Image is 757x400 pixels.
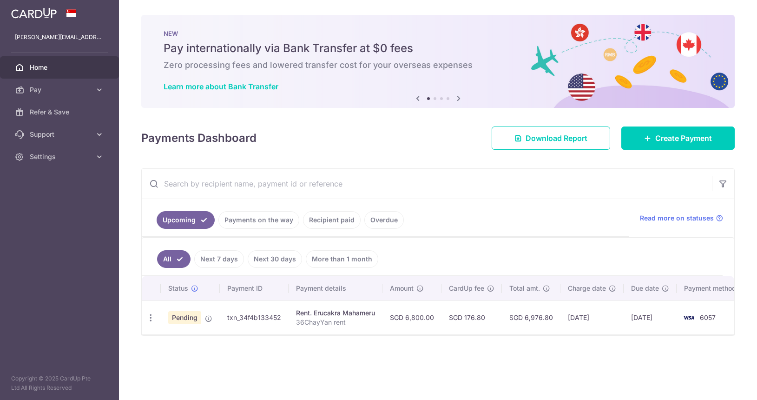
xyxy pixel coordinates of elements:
[157,211,215,229] a: Upcoming
[700,313,716,321] span: 6057
[296,318,375,327] p: 36ChayYan rent
[509,284,540,293] span: Total amt.
[15,33,104,42] p: [PERSON_NAME][EMAIL_ADDRESS][DOMAIN_NAME]
[640,213,723,223] a: Read more on statuses
[621,127,735,150] a: Create Payment
[30,85,91,94] span: Pay
[502,300,560,334] td: SGD 6,976.80
[560,300,624,334] td: [DATE]
[248,250,302,268] a: Next 30 days
[449,284,484,293] span: CardUp fee
[141,15,735,108] img: Bank transfer banner
[164,30,712,37] p: NEW
[526,133,587,144] span: Download Report
[655,133,712,144] span: Create Payment
[164,82,278,91] a: Learn more about Bank Transfer
[11,7,57,19] img: CardUp
[30,107,91,117] span: Refer & Save
[168,311,201,324] span: Pending
[168,284,188,293] span: Status
[296,308,375,318] div: Rent. Erucakra Mahameru
[568,284,606,293] span: Charge date
[631,284,659,293] span: Due date
[30,63,91,72] span: Home
[677,276,747,300] th: Payment method
[679,312,698,323] img: Bank Card
[220,300,289,334] td: txn_34f4b133452
[390,284,414,293] span: Amount
[289,276,382,300] th: Payment details
[382,300,441,334] td: SGD 6,800.00
[624,300,677,334] td: [DATE]
[164,60,712,71] h6: Zero processing fees and lowered transfer cost for your overseas expenses
[142,169,712,199] input: Search by recipient name, payment id or reference
[220,276,289,300] th: Payment ID
[164,41,712,56] h5: Pay internationally via Bank Transfer at $0 fees
[194,250,244,268] a: Next 7 days
[492,127,610,150] a: Download Report
[303,211,361,229] a: Recipient paid
[364,211,404,229] a: Overdue
[157,250,191,268] a: All
[218,211,299,229] a: Payments on the way
[441,300,502,334] td: SGD 176.80
[141,130,257,147] h4: Payments Dashboard
[640,213,714,223] span: Read more on statuses
[30,152,91,161] span: Settings
[30,130,91,139] span: Support
[306,250,378,268] a: More than 1 month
